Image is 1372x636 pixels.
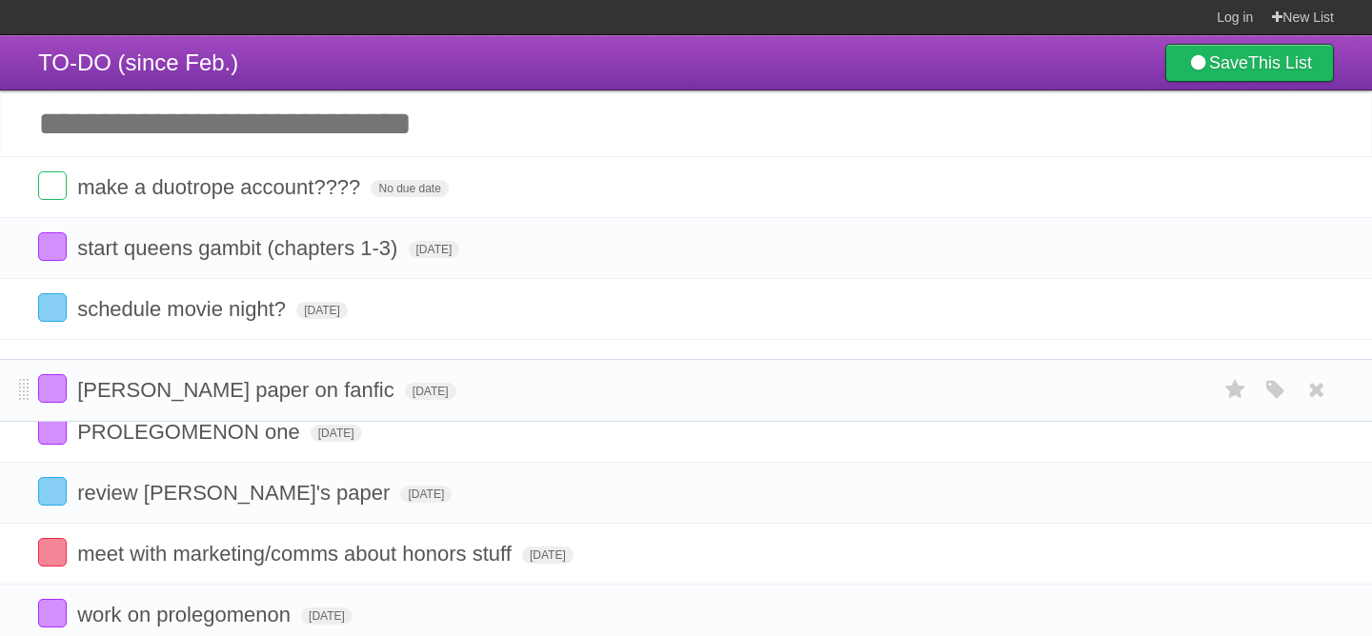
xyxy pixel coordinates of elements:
[1165,44,1334,82] a: SaveThis List
[1248,53,1312,72] b: This List
[405,383,456,400] span: [DATE]
[38,538,67,566] label: Done
[77,297,291,321] span: schedule movie night?
[77,175,365,199] span: make a duotrope account????
[301,607,353,625] span: [DATE]
[522,547,574,564] span: [DATE]
[77,542,516,566] span: meet with marketing/comms about honors stuff
[400,486,452,503] span: [DATE]
[38,374,67,403] label: Done
[371,180,448,197] span: No due date
[77,236,402,260] span: start queens gambit (chapters 1-3)
[38,293,67,322] label: Done
[38,599,67,627] label: Done
[38,477,67,506] label: Done
[77,603,295,626] span: work on prolegomenon
[409,241,460,258] span: [DATE]
[77,378,399,402] span: [PERSON_NAME] paper on fanfic
[1218,374,1254,406] label: Star task
[38,50,238,75] span: TO-DO (since Feb.)
[77,481,394,505] span: review [PERSON_NAME]'s paper
[311,425,362,442] span: [DATE]
[77,420,305,444] span: PROLEGOMENON one
[38,232,67,261] label: Done
[38,416,67,445] label: Done
[296,302,348,319] span: [DATE]
[38,171,67,200] label: Done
